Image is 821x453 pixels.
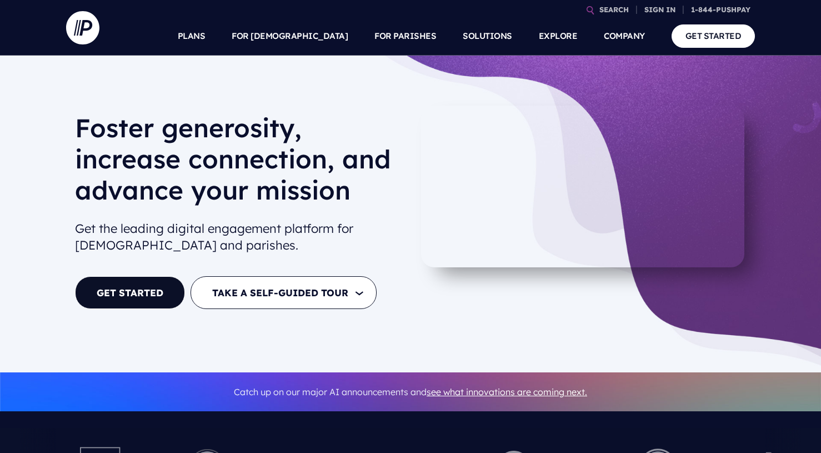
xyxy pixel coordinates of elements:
p: Catch up on our major AI announcements and [75,380,746,405]
a: see what innovations are coming next. [427,386,587,397]
a: PLANS [178,17,206,56]
a: FOR PARISHES [374,17,436,56]
a: EXPLORE [539,17,578,56]
button: TAKE A SELF-GUIDED TOUR [191,276,377,309]
a: GET STARTED [672,24,755,47]
a: SOLUTIONS [463,17,512,56]
a: COMPANY [604,17,645,56]
h1: Foster generosity, increase connection, and advance your mission [75,112,402,215]
a: GET STARTED [75,276,185,309]
h2: Get the leading digital engagement platform for [DEMOGRAPHIC_DATA] and parishes. [75,216,402,259]
a: FOR [DEMOGRAPHIC_DATA] [232,17,348,56]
